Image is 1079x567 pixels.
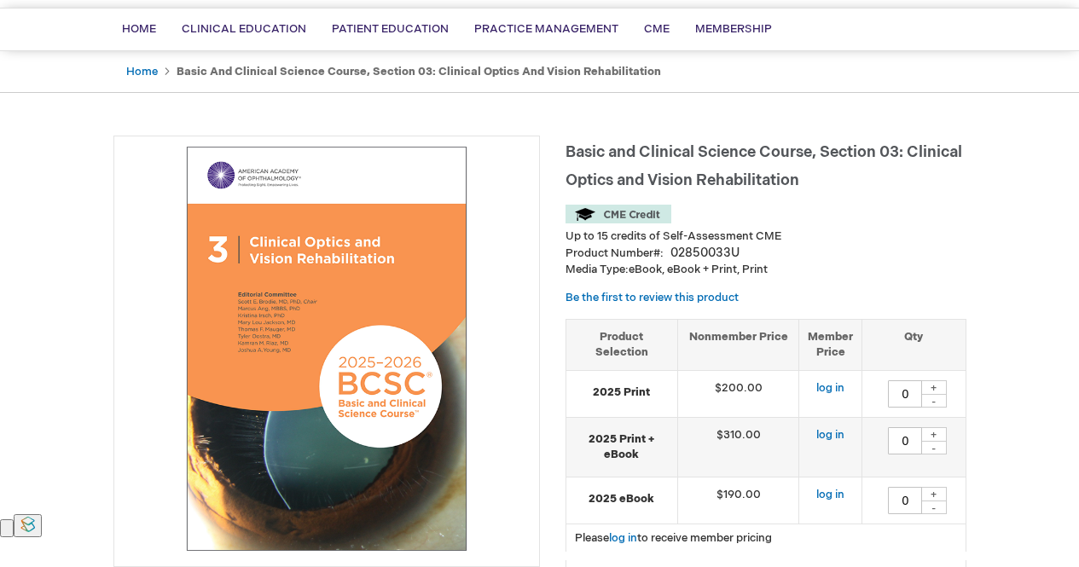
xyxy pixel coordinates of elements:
th: Member Price [799,319,862,370]
img: CME Credit [566,205,671,223]
strong: 2025 eBook [575,491,669,507]
th: Qty [862,319,966,370]
li: Up to 15 credits of Self-Assessment CME [566,229,966,245]
td: $190.00 [677,477,799,524]
span: Basic and Clinical Science Course, Section 03: Clinical Optics and Vision Rehabilitation [566,143,962,189]
a: Home [126,65,158,78]
input: Qty [888,380,922,408]
input: Qty [888,427,922,454]
span: Membership [695,22,772,36]
span: Clinical Education [182,22,306,36]
input: Qty [888,487,922,514]
div: - [921,394,947,408]
th: Nonmember Price [677,319,799,370]
span: Practice Management [474,22,618,36]
a: Be the first to review this product [566,291,739,304]
span: Patient Education [332,22,449,36]
th: Product Selection [566,319,678,370]
span: Home [122,22,156,36]
td: $200.00 [677,370,799,417]
img: Basic and Clinical Science Course, Section 03: Clinical Optics and Vision Rehabilitation [123,145,531,553]
strong: Product Number [566,246,664,260]
strong: 2025 Print + eBook [575,431,669,463]
a: log in [816,488,844,501]
div: 02850033U [670,245,740,262]
div: - [921,500,947,514]
div: + [921,487,947,501]
strong: Media Type: [566,263,629,276]
p: eBook, eBook + Print, Print [566,262,966,278]
div: + [921,427,947,442]
div: - [921,441,947,454]
div: + [921,380,947,395]
a: log in [816,381,844,395]
strong: 2025 Print [575,385,669,401]
strong: Basic and Clinical Science Course, Section 03: Clinical Optics and Vision Rehabilitation [177,65,661,78]
span: CME [644,22,670,36]
td: $310.00 [677,417,799,477]
a: log in [816,428,844,442]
